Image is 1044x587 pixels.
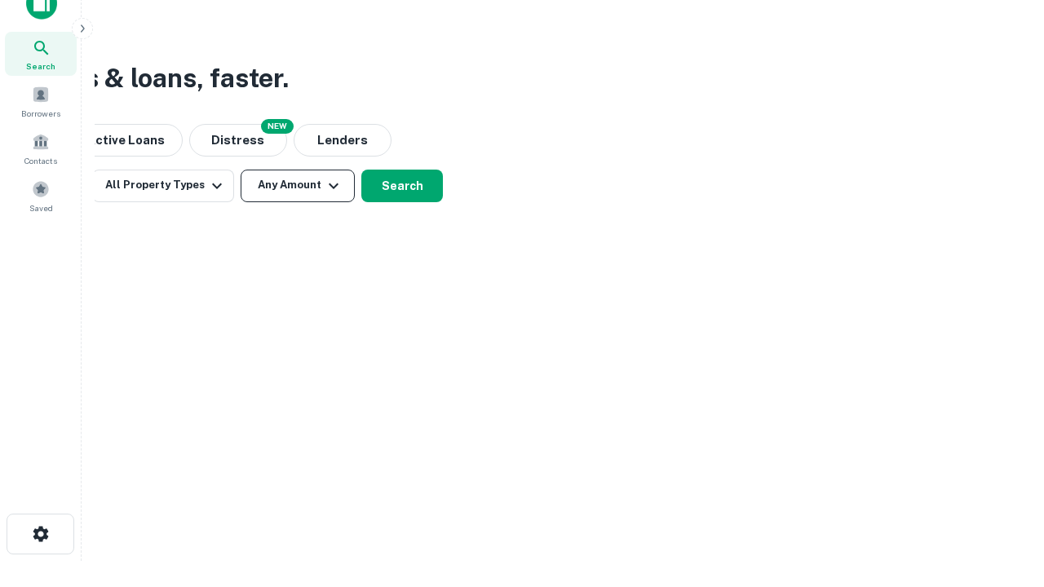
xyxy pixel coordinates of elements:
[69,124,183,157] button: Active Loans
[24,154,57,167] span: Contacts
[241,170,355,202] button: Any Amount
[962,457,1044,535] iframe: Chat Widget
[294,124,391,157] button: Lenders
[189,124,287,157] button: Search distressed loans with lien and other non-mortgage details.
[26,60,55,73] span: Search
[5,79,77,123] a: Borrowers
[5,126,77,170] a: Contacts
[29,201,53,214] span: Saved
[361,170,443,202] button: Search
[261,119,294,134] div: NEW
[92,170,234,202] button: All Property Types
[5,174,77,218] a: Saved
[5,32,77,76] a: Search
[21,107,60,120] span: Borrowers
